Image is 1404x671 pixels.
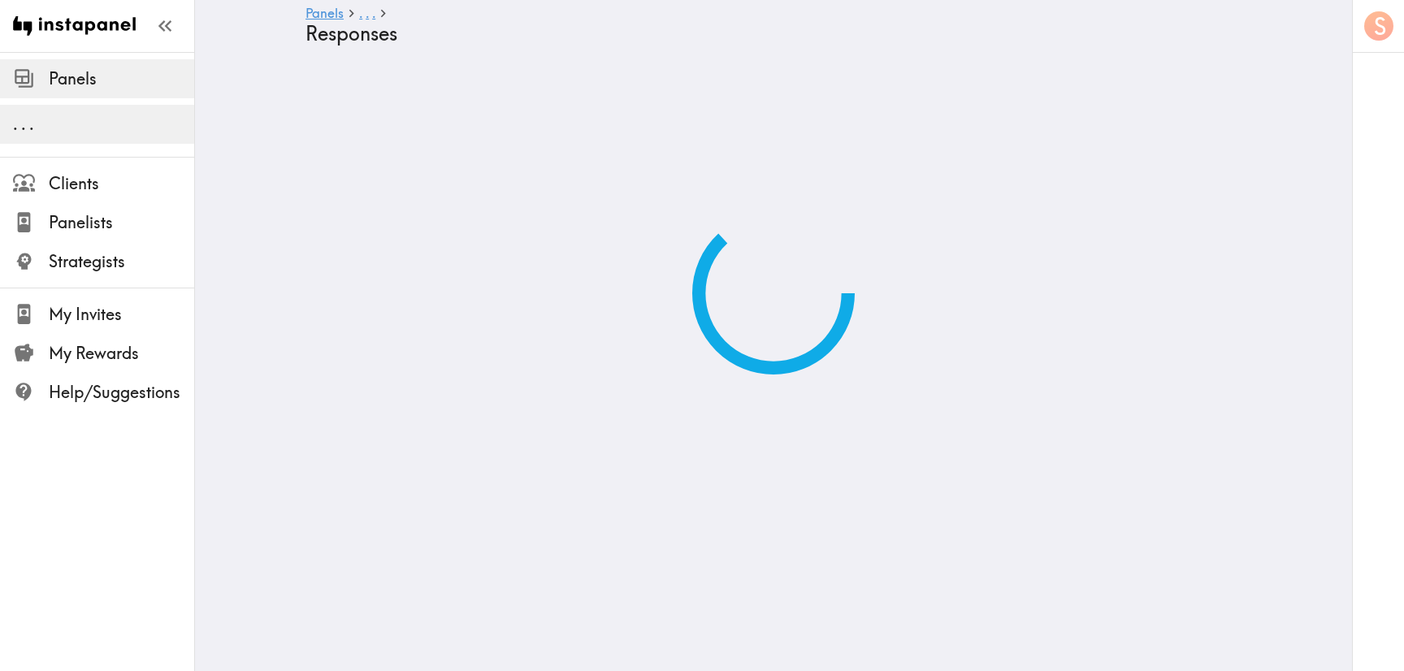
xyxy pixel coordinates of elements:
span: Strategists [49,250,194,273]
span: . [372,5,375,21]
span: Panelists [49,211,194,234]
span: Clients [49,172,194,195]
span: S [1374,12,1386,41]
span: My Invites [49,303,194,326]
span: My Rewards [49,342,194,365]
span: . [366,5,369,21]
span: . [359,5,362,21]
span: . [21,114,26,134]
span: Panels [49,67,194,90]
h4: Responses [305,22,1228,45]
span: . [13,114,18,134]
a: Panels [305,6,344,22]
a: ... [359,6,375,22]
span: Help/Suggestions [49,381,194,404]
span: . [29,114,34,134]
button: S [1363,10,1395,42]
